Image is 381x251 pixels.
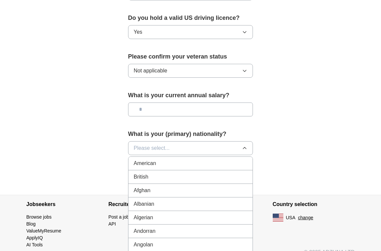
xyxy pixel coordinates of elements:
[134,214,153,222] span: Algerian
[128,64,253,78] button: Not applicable
[109,214,129,220] a: Post a job
[298,214,313,221] button: change
[109,221,116,227] a: API
[128,14,253,22] label: Do you hold a valid US driving licence?
[286,214,296,221] span: USA
[134,144,170,152] span: Please select...
[26,228,62,233] a: ValueMyResume
[26,235,43,240] a: ApplyIQ
[26,242,43,247] a: AI Tools
[134,200,154,208] span: Albanian
[26,221,36,227] a: Blog
[26,214,52,220] a: Browse jobs
[273,214,283,222] img: US flag
[128,91,253,100] label: What is your current annual salary?
[134,67,167,75] span: Not applicable
[128,52,253,61] label: Please confirm your veteran status
[134,227,156,235] span: Andorran
[134,241,153,249] span: Angolan
[128,130,253,139] label: What is your (primary) nationality?
[134,28,142,36] span: Yes
[134,159,156,167] span: American
[128,25,253,39] button: Yes
[273,195,355,214] h4: Country selection
[134,187,151,194] span: Afghan
[128,141,253,155] button: Please select...
[134,173,148,181] span: British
